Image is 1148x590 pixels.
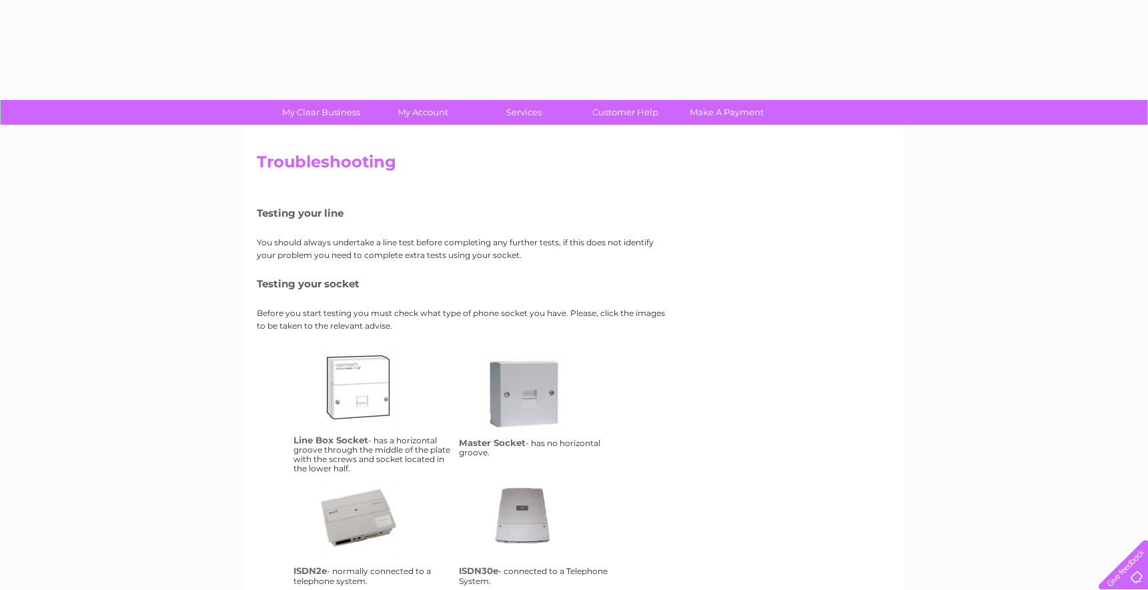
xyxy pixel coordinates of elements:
[266,100,376,125] a: My Clear Business
[459,437,526,448] h4: Master Socket
[257,207,670,219] h5: Testing your line
[320,349,426,455] a: lbs
[672,100,782,125] a: Make A Payment
[294,435,368,445] h4: Line Box Socket
[294,565,327,576] h4: ISDN2e
[469,100,579,125] a: Services
[257,153,892,178] h2: Troubleshooting
[320,479,426,586] a: isdn2e
[290,476,456,589] td: - normally connected to a telephone system.
[257,278,670,289] h5: Testing your socket
[290,345,456,477] td: - has a horizontal groove through the middle of the plate with the screws and socket located in t...
[257,236,670,261] p: You should always undertake a line test before completing any further tests, if this does not ide...
[257,307,670,332] p: Before you start testing you must check what type of phone socket you have. Please, click the ima...
[456,345,621,477] td: - has no horizontal groove.
[459,565,498,576] h4: ISDN30e
[368,100,478,125] a: My Account
[570,100,680,125] a: Customer Help
[456,476,621,589] td: - connected to a Telephone System.
[485,355,592,461] a: ms
[485,479,592,586] a: isdn30e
